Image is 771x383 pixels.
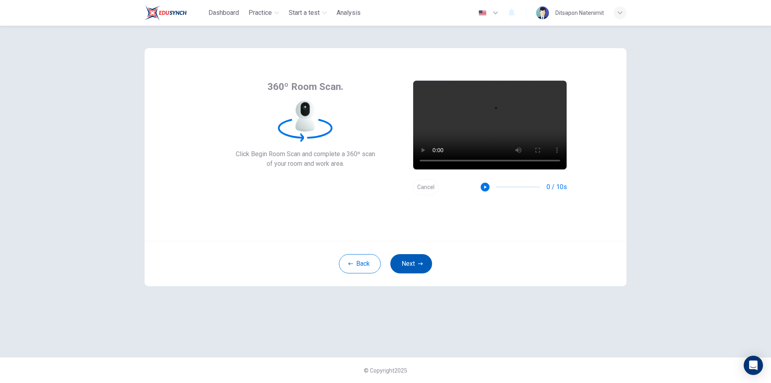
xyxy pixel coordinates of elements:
span: © Copyright 2025 [364,367,407,374]
button: Next [390,254,432,273]
a: Train Test logo [145,5,205,21]
span: Analysis [337,8,361,18]
button: Cancel [413,179,439,195]
span: Dashboard [208,8,239,18]
button: Analysis [333,6,364,20]
span: of your room and work area. [236,159,375,169]
img: Profile picture [536,6,549,19]
button: Start a test [286,6,330,20]
span: 360º Room Scan. [267,80,343,93]
span: Start a test [289,8,320,18]
button: Practice [245,6,282,20]
div: Open Intercom Messenger [744,356,763,375]
div: Ditsapon Natenimit [555,8,604,18]
button: Dashboard [205,6,242,20]
span: 0 / 10s [547,182,567,192]
span: Click Begin Room Scan and complete a 360º scan [236,149,375,159]
img: en [477,10,487,16]
img: Train Test logo [145,5,187,21]
button: Back [339,254,381,273]
span: Practice [249,8,272,18]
